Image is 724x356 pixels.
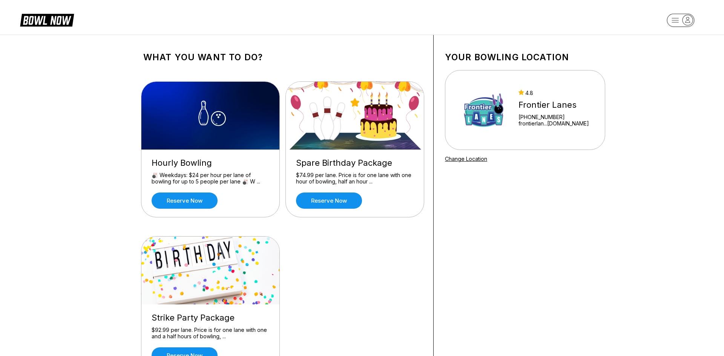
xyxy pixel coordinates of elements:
[296,158,414,168] div: Spare Birthday Package
[143,52,422,63] h1: What you want to do?
[518,120,589,127] a: frontierlan...[DOMAIN_NAME]
[518,100,589,110] div: Frontier Lanes
[518,90,589,96] div: 4.8
[141,237,280,304] img: Strike Party Package
[286,82,425,150] img: Spare Birthday Package
[152,313,269,323] div: Strike Party Package
[296,172,414,185] div: $74.99 per lane. Price is for one lane with one hour of bowling, half an hour ...
[141,82,280,150] img: Hourly Bowling
[455,82,512,138] img: Frontier Lanes
[518,114,589,120] div: [PHONE_NUMBER]
[152,158,269,168] div: Hourly Bowling
[152,327,269,340] div: $92.99 per lane. Price is for one lane with one and a half hours of bowling, ...
[445,52,605,63] h1: Your bowling location
[152,172,269,185] div: 🎳 Weekdays: $24 per hour per lane of bowling for up to 5 people per lane 🎳 W ...
[296,193,362,209] a: Reserve now
[152,193,218,209] a: Reserve now
[445,156,487,162] a: Change Location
